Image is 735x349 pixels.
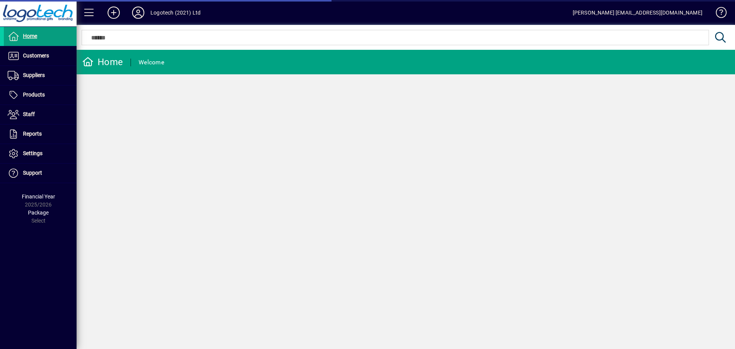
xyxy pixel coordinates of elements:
span: Package [28,210,49,216]
div: Home [82,56,123,68]
a: Knowledge Base [710,2,725,26]
span: Home [23,33,37,39]
div: Welcome [139,56,164,69]
div: Logotech (2021) Ltd [150,7,201,19]
a: Settings [4,144,77,163]
div: [PERSON_NAME] [EMAIL_ADDRESS][DOMAIN_NAME] [573,7,702,19]
span: Staff [23,111,35,117]
a: Customers [4,46,77,66]
span: Support [23,170,42,176]
span: Suppliers [23,72,45,78]
span: Settings [23,150,42,156]
a: Reports [4,125,77,144]
span: Customers [23,52,49,59]
button: Profile [126,6,150,20]
a: Staff [4,105,77,124]
button: Add [101,6,126,20]
span: Products [23,92,45,98]
a: Support [4,164,77,183]
a: Suppliers [4,66,77,85]
span: Financial Year [22,193,55,200]
span: Reports [23,131,42,137]
a: Products [4,85,77,105]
